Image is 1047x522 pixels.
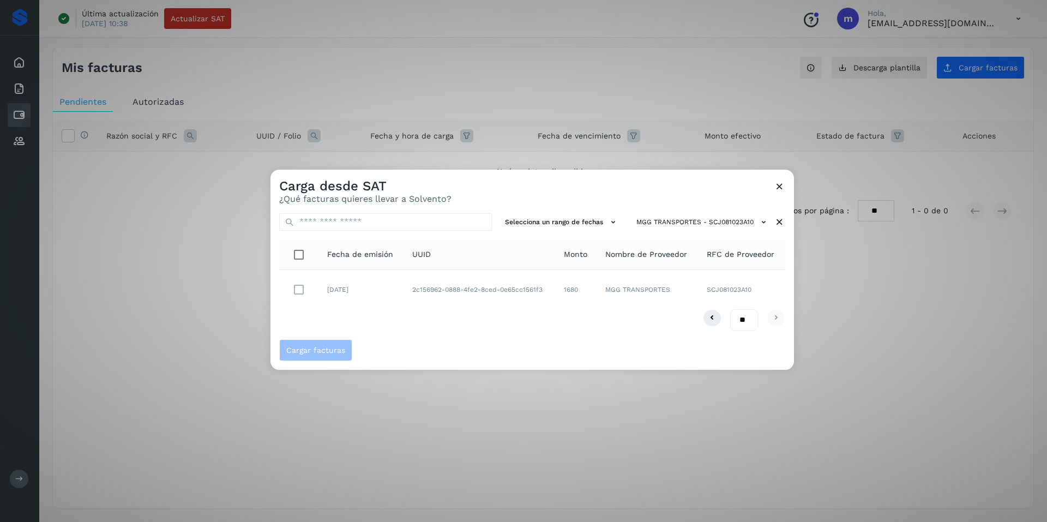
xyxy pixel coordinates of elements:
span: UUID [412,249,431,260]
h3: Carga desde SAT [279,178,452,194]
span: Nombre de Proveedor [605,249,687,260]
td: 1680 [555,270,597,309]
td: MGG TRANSPORTES [597,270,698,309]
span: RFC de Proveedor [707,249,774,260]
span: Monto [564,249,587,260]
span: Cargar facturas [286,346,345,354]
td: 2c156962-0888-4fe2-8ced-0e65cc1561f3 [404,270,555,309]
td: SCJ081023A10 [698,270,785,309]
span: Fecha de emisión [327,249,393,260]
button: MGG TRANSPORTES - SCJ081023A10 [632,213,774,231]
button: Cargar facturas [279,339,352,361]
td: [DATE] [318,270,404,309]
button: Selecciona un rango de fechas [501,213,623,231]
p: ¿Qué facturas quieres llevar a Solvento? [279,194,452,204]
